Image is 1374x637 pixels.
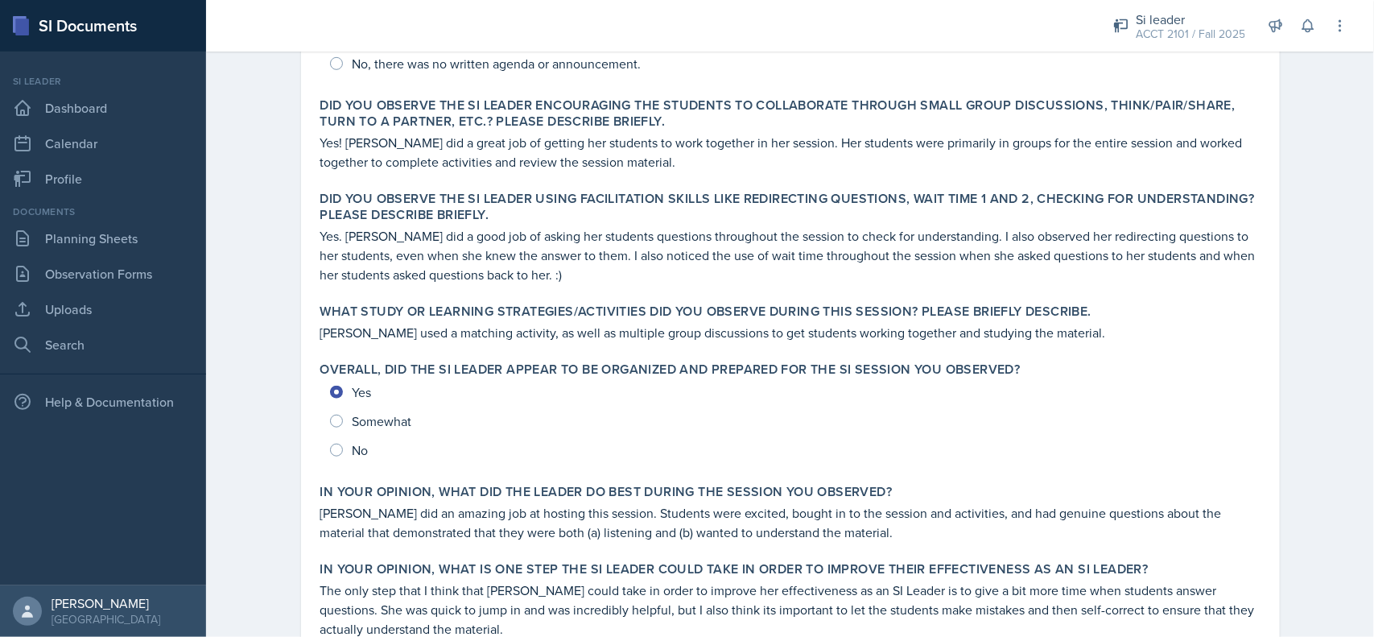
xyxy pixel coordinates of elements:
div: Help & Documentation [6,386,200,418]
a: Planning Sheets [6,222,200,254]
p: Yes! [PERSON_NAME] did a great job of getting her students to work together in her session. Her s... [320,133,1261,172]
label: Did you observe the SI Leader using facilitation skills like redirecting questions, wait time 1 a... [320,191,1261,223]
label: In your opinion, what did the leader do BEST during the session you observed? [320,484,893,500]
p: [PERSON_NAME] did an amazing job at hosting this session. Students were excited, bought in to the... [320,503,1261,542]
div: ACCT 2101 / Fall 2025 [1136,26,1245,43]
div: Si leader [1136,10,1245,29]
label: What study or learning strategies/activities did you observe during this session? Please briefly ... [320,304,1091,320]
label: In your opinion, what is ONE step the SI Leader could take in order to improve their effectivenes... [320,561,1149,577]
a: Dashboard [6,92,200,124]
a: Observation Forms [6,258,200,290]
a: Uploads [6,293,200,325]
div: Documents [6,205,200,219]
label: Overall, did the SI Leader appear to be organized and prepared for the SI Session you observed? [320,362,1021,378]
p: [PERSON_NAME] used a matching activity, as well as multiple group discussions to get students wor... [320,323,1261,342]
div: [GEOGRAPHIC_DATA] [52,611,160,627]
a: Profile [6,163,200,195]
div: [PERSON_NAME] [52,595,160,611]
div: Si leader [6,74,200,89]
label: Did you observe the SI Leader encouraging the students to collaborate through small group discuss... [320,97,1261,130]
a: Calendar [6,127,200,159]
p: Yes. [PERSON_NAME] did a good job of asking her students questions throughout the session to chec... [320,226,1261,284]
a: Search [6,329,200,361]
